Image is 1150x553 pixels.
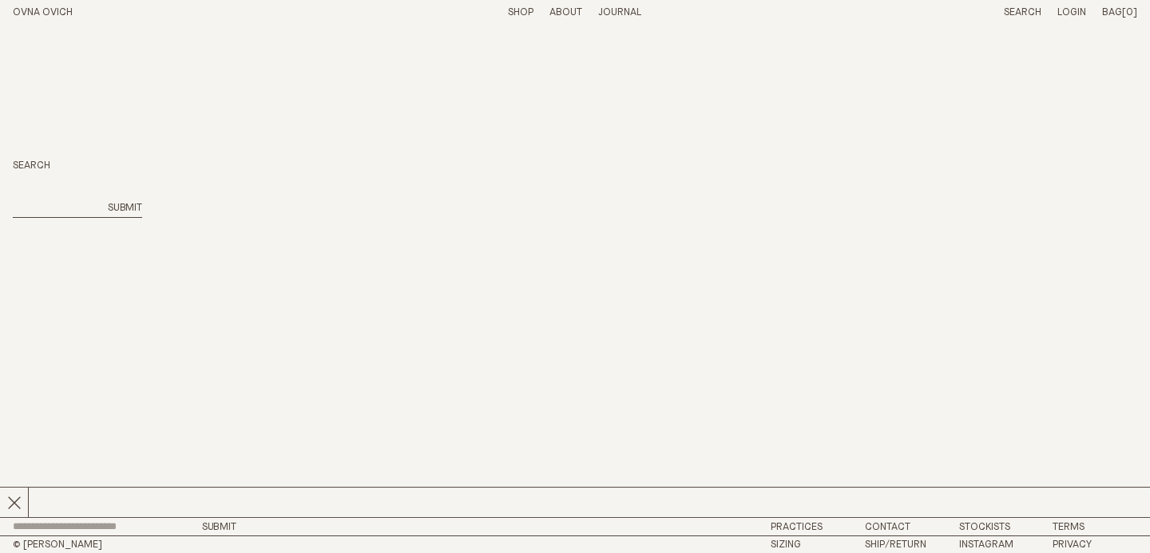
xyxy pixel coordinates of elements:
span: Bag [1102,7,1122,18]
a: Practices [771,522,823,532]
a: Instagram [959,539,1013,550]
button: Submit [202,522,236,532]
a: Contact [865,522,910,532]
a: Search [1004,7,1041,18]
a: Privacy [1053,539,1092,550]
a: Login [1057,7,1086,18]
button: Search [108,202,142,215]
a: Stockists [959,522,1010,532]
a: Home [13,7,73,18]
h2: Search [13,160,142,173]
a: Terms [1053,522,1085,532]
h2: © [PERSON_NAME] [13,539,284,550]
a: Ship/Return [865,539,926,550]
a: Sizing [771,539,801,550]
span: [0] [1122,7,1137,18]
summary: About [549,6,582,20]
a: Shop [508,7,533,18]
a: Journal [598,7,641,18]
